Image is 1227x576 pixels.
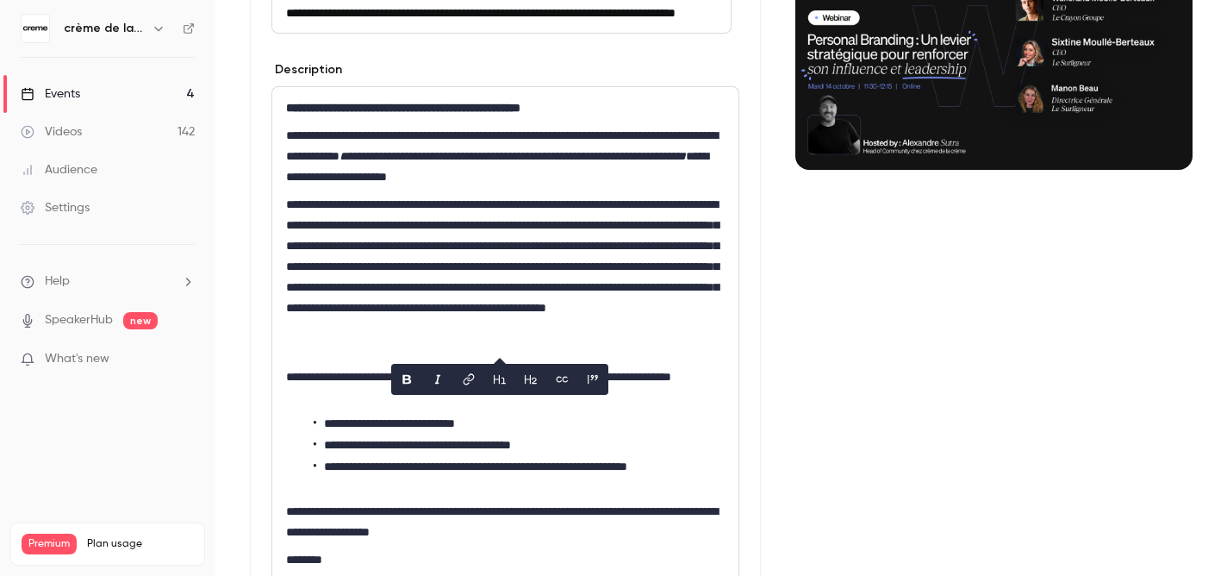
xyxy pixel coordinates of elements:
[424,366,452,393] button: italic
[455,366,483,393] button: link
[579,366,607,393] button: blockquote
[45,272,70,291] span: Help
[21,85,80,103] div: Events
[123,312,158,329] span: new
[21,123,82,141] div: Videos
[45,311,113,329] a: SpeakerHub
[22,534,77,554] span: Premium
[21,272,195,291] li: help-dropdown-opener
[21,161,97,178] div: Audience
[21,199,90,216] div: Settings
[271,61,342,78] label: Description
[45,350,109,368] span: What's new
[22,15,49,42] img: crème de la crème
[87,537,194,551] span: Plan usage
[64,20,145,37] h6: crème de la crème
[393,366,420,393] button: bold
